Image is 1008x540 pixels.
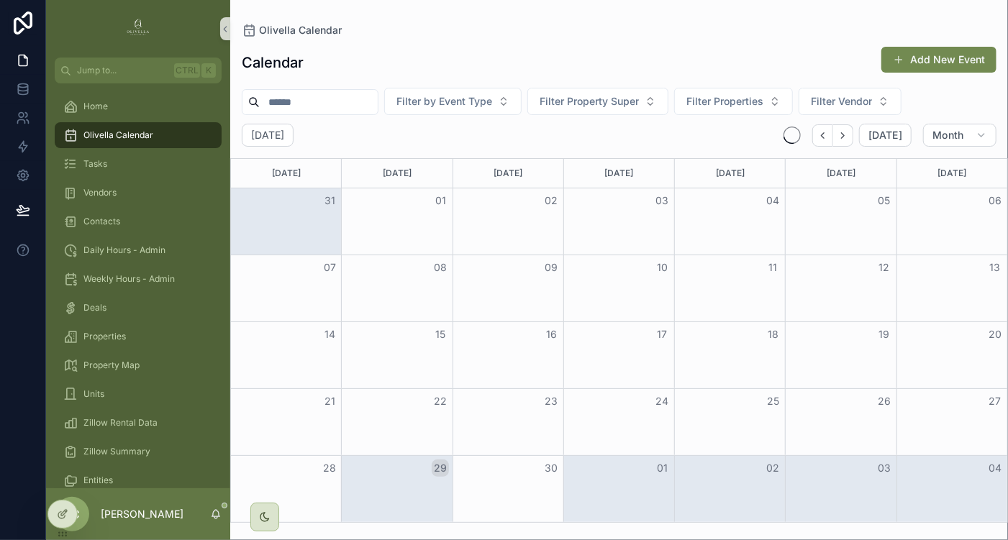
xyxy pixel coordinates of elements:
[876,259,893,276] button: 12
[765,192,782,209] button: 04
[203,65,214,76] span: K
[876,326,893,343] button: 19
[765,326,782,343] button: 18
[432,192,449,209] button: 01
[83,244,165,256] span: Daily Hours - Admin
[242,23,342,37] a: Olivella Calendar
[811,94,872,109] span: Filter Vendor
[55,295,222,321] a: Deals
[83,302,106,314] span: Deals
[55,209,222,234] a: Contacts
[83,158,107,170] span: Tasks
[833,124,853,147] button: Next
[321,459,338,477] button: 28
[986,326,1004,343] button: 20
[923,124,996,147] button: Month
[986,393,1004,410] button: 27
[321,192,338,209] button: 31
[83,475,113,486] span: Entities
[230,158,1008,523] div: Month View
[242,52,304,73] h1: Calendar
[77,65,168,76] span: Jump to...
[259,23,342,37] span: Olivella Calendar
[55,180,222,206] a: Vendors
[46,83,230,488] div: scrollable content
[432,393,449,410] button: 22
[55,381,222,407] a: Units
[674,88,793,115] button: Select Button
[812,124,833,147] button: Back
[566,159,672,188] div: [DATE]
[55,439,222,465] a: Zillow Summary
[83,273,175,285] span: Weekly Hours - Admin
[83,129,153,141] span: Olivella Calendar
[542,192,560,209] button: 02
[432,459,449,477] button: 29
[432,326,449,343] button: 15
[932,129,964,142] span: Month
[654,192,671,209] button: 03
[55,352,222,378] a: Property Map
[986,259,1004,276] button: 13
[55,324,222,349] a: Properties
[83,417,158,429] span: Zillow Rental Data
[83,446,150,457] span: Zillow Summary
[677,159,783,188] div: [DATE]
[899,159,1005,188] div: [DATE]
[765,259,782,276] button: 11
[765,459,782,477] button: 02
[765,393,782,410] button: 25
[432,259,449,276] button: 08
[527,88,668,115] button: Select Button
[384,88,522,115] button: Select Button
[55,58,222,83] button: Jump to...CtrlK
[542,326,560,343] button: 16
[83,216,120,227] span: Contacts
[251,128,284,142] h2: [DATE]
[542,459,560,477] button: 30
[55,467,222,493] a: Entities
[876,192,893,209] button: 05
[344,159,450,188] div: [DATE]
[55,266,222,292] a: Weekly Hours - Admin
[686,94,763,109] span: Filter Properties
[83,331,126,342] span: Properties
[101,507,183,521] p: [PERSON_NAME]
[396,94,492,109] span: Filter by Event Type
[876,393,893,410] button: 26
[55,122,222,148] a: Olivella Calendar
[321,259,338,276] button: 07
[455,159,561,188] div: [DATE]
[788,159,894,188] div: [DATE]
[654,326,671,343] button: 17
[859,124,912,147] button: [DATE]
[654,459,671,477] button: 01
[83,388,104,400] span: Units
[55,237,222,263] a: Daily Hours - Admin
[654,259,671,276] button: 10
[55,93,222,119] a: Home
[83,360,140,371] span: Property Map
[881,47,996,73] button: Add New Event
[986,192,1004,209] button: 06
[83,187,117,198] span: Vendors
[542,259,560,276] button: 09
[868,129,902,142] span: [DATE]
[321,393,338,410] button: 21
[876,459,893,477] button: 03
[654,393,671,410] button: 24
[542,393,560,410] button: 23
[174,63,200,78] span: Ctrl
[233,159,339,188] div: [DATE]
[986,459,1004,477] button: 04
[540,94,639,109] span: Filter Property Super
[83,101,108,112] span: Home
[799,88,902,115] button: Select Button
[55,151,222,177] a: Tasks
[55,410,222,436] a: Zillow Rental Data
[321,326,338,343] button: 14
[127,17,150,40] img: App logo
